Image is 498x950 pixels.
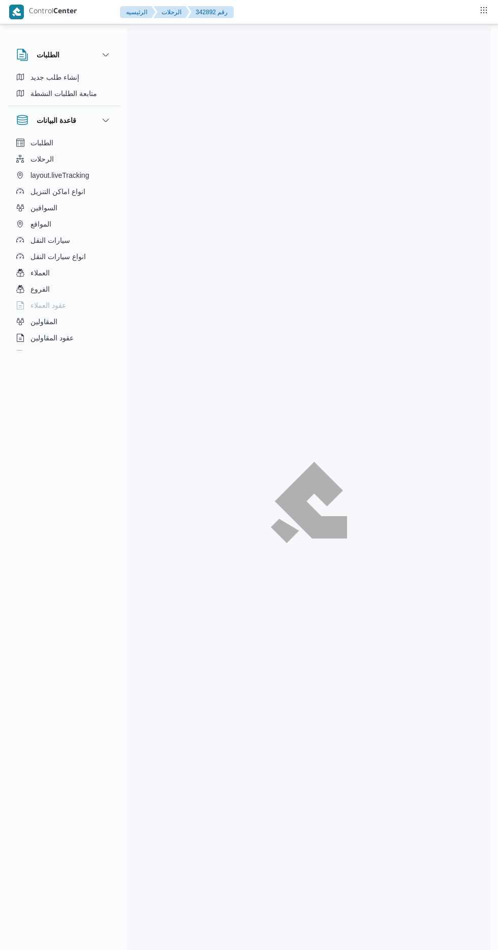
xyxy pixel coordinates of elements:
[30,299,66,311] span: عقود العملاء
[276,467,342,537] img: ILLA Logo
[12,281,116,297] button: الفروع
[30,267,50,279] span: العملاء
[153,6,190,18] button: الرحلات
[37,49,59,61] h3: الطلبات
[12,216,116,232] button: المواقع
[30,137,53,149] span: الطلبات
[12,69,116,85] button: إنشاء طلب جديد
[12,85,116,102] button: متابعة الطلبات النشطة
[30,250,86,263] span: انواع سيارات النقل
[30,71,79,83] span: إنشاء طلب جديد
[12,248,116,265] button: انواع سيارات النقل
[12,232,116,248] button: سيارات النقل
[8,69,120,106] div: الطلبات
[30,185,85,198] span: انواع اماكن التنزيل
[12,135,116,151] button: الطلبات
[12,346,116,362] button: اجهزة التليفون
[12,151,116,167] button: الرحلات
[30,283,50,295] span: الفروع
[12,183,116,200] button: انواع اماكن التنزيل
[30,87,97,100] span: متابعة الطلبات النشطة
[12,200,116,216] button: السواقين
[188,6,234,18] button: 342892 رقم
[37,114,76,126] h3: قاعدة البيانات
[16,114,112,126] button: قاعدة البيانات
[30,332,74,344] span: عقود المقاولين
[12,265,116,281] button: العملاء
[53,8,77,16] b: Center
[12,313,116,330] button: المقاولين
[30,348,73,360] span: اجهزة التليفون
[30,218,51,230] span: المواقع
[30,153,54,165] span: الرحلات
[9,5,24,19] img: X8yXhbKr1z7QwAAAABJRU5ErkJggg==
[12,167,116,183] button: layout.liveTracking
[12,297,116,313] button: عقود العملاء
[30,202,57,214] span: السواقين
[30,169,89,181] span: layout.liveTracking
[12,330,116,346] button: عقود المقاولين
[30,234,70,246] span: سيارات النقل
[8,135,120,355] div: قاعدة البيانات
[120,6,155,18] button: الرئيسيه
[16,49,112,61] button: الطلبات
[30,315,57,328] span: المقاولين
